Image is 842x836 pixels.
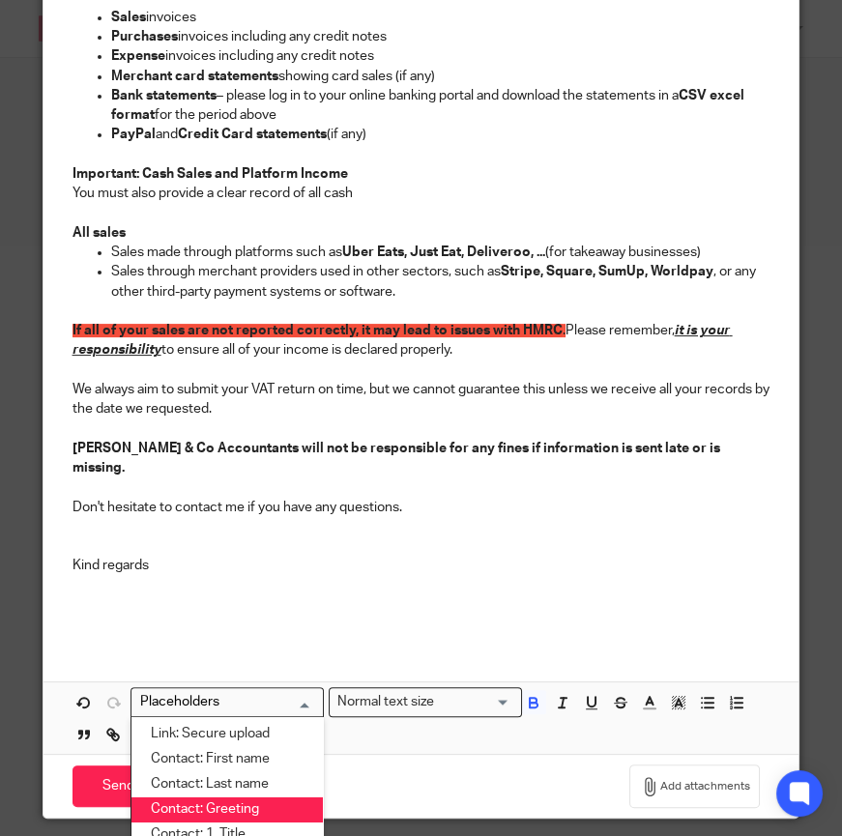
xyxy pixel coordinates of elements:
p: invoices including any credit notes [111,27,770,46]
p: Don't hesitate to contact me if you have any questions. [73,498,770,517]
strong: [PERSON_NAME] & Co Accountants will not be responsible for any fines if information is sent late ... [73,442,723,475]
p: invoices [111,8,770,27]
li: Contact: Greeting [131,797,323,822]
strong: Merchant card statements [111,70,278,83]
strong: All sales [73,226,126,240]
div: Text styles [329,687,522,717]
strong: Uber Eats, Just Eat, Deliveroo, ... [342,245,545,259]
strong: Sales [111,11,146,24]
li: Link: Secure upload [131,722,323,747]
strong: Bank statements [111,89,217,102]
div: Search for option [329,687,522,717]
p: – please log in to your online banking portal and download the statements in a for the period above [111,86,770,126]
p: invoices including any credit notes [111,46,770,66]
span: If all of your sales are not reported correctly, it may lead to issues with HMRC [73,324,563,337]
div: Placeholders [131,687,324,717]
strong: PayPal [111,128,156,141]
p: showing card sales (if any) [111,67,770,86]
p: Sales made through platforms such as (for takeaway businesses) [111,243,770,262]
strong: statements [256,128,327,141]
strong: Important: Cash Sales and Platform Income [73,167,348,181]
span: Normal text size [334,692,439,712]
li: Contact: Last name [131,772,323,797]
p: We always aim to submit your VAT return on time, but we cannot guarantee this unless we receive a... [73,380,770,419]
button: Add attachments [629,764,760,808]
p: Kind regards [73,556,770,575]
p: and (if any) [111,125,770,144]
input: Send [73,765,164,807]
p: Sales through merchant providers used in other sectors, such as , or any other third-party paymen... [111,262,770,302]
strong: Stripe, Square, SumUp, Worldpay [501,265,713,278]
li: Contact: First name [131,747,323,772]
p: Please remember, to ensure all of your income is declared properly. [73,321,770,360]
div: Search for option [131,687,324,717]
strong: Purchases [111,30,178,43]
input: Search for option [440,692,509,712]
p: You must also provide a clear record of all cash [73,184,770,203]
span: . [563,324,566,337]
input: Search for option [133,692,312,712]
span: Add attachments [659,779,749,794]
strong: Credit Card [178,128,253,141]
strong: Expense [111,49,165,63]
